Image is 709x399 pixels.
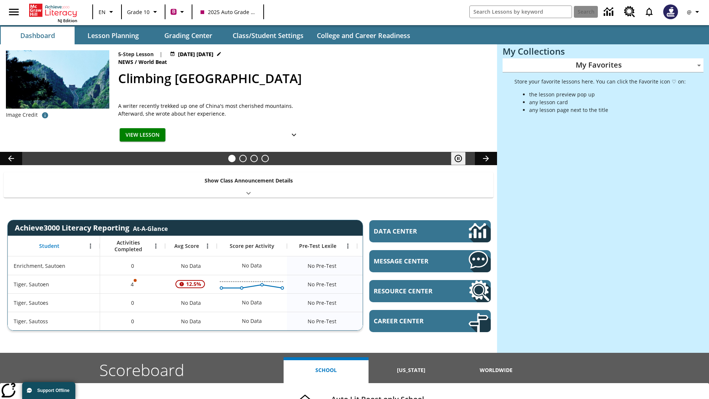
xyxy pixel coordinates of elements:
li: the lesson preview pop up [529,91,686,98]
span: Tiger, Sautoen [14,280,49,288]
div: Show Class Announcement Details [4,172,493,198]
button: Support Offline [22,382,75,399]
h2: Climbing Mount Tai [118,69,488,88]
span: Resource Center [374,287,446,295]
button: Slide 3 Pre-release lesson [250,155,258,162]
button: Open Menu [150,241,161,252]
div: No Data, Tiger, Sautoss [238,314,266,328]
span: Score per Activity [230,243,274,249]
div: No Data, Enrichment, Sautoen [165,256,217,275]
p: Store your favorite lessons here. You can click the Favorite icon ♡ on: [514,78,686,85]
span: Grade 10 [127,8,150,16]
a: Career Center [369,310,491,332]
span: Tiger, Sautoes [14,299,48,307]
button: Open side menu [3,1,25,23]
button: Grading Center [151,27,225,44]
span: News [118,58,135,66]
div: No Data, Tiger, Sautoes [165,293,217,312]
button: Pause [451,152,466,165]
span: [DATE] [DATE] [178,50,213,58]
span: | [160,50,162,58]
span: 0 [131,299,134,307]
span: Career Center [374,317,446,325]
span: Student [39,243,59,249]
div: 0, Enrichment, Sautoen [100,256,165,275]
span: 0 [131,317,134,325]
button: Open Menu [85,241,96,252]
button: School [284,357,369,383]
h3: My Collections [503,46,703,57]
p: Show Class Announcement Details [205,177,293,184]
div: 4, One or more Activity scores may be invalid., Tiger, Sautoen [100,275,165,293]
button: Open Menu [342,241,353,252]
button: Jul 22 - Jun 30 Choose Dates [168,50,223,58]
button: Boost Class color is violet red. Change class color [168,5,189,18]
p: 4 [130,280,135,288]
span: Support Offline [37,388,69,393]
li: any lesson page next to the title [529,106,686,114]
span: / [135,58,137,65]
button: Lesson carousel, Next [475,152,497,165]
span: Activities Completed [104,239,153,253]
span: NJ Edition [58,18,77,23]
span: EN [99,8,106,16]
div: My Favorites [503,58,703,72]
span: No Pre-Test, Enrichment, Sautoen [308,262,336,270]
button: Class/Student Settings [227,27,309,44]
a: Data Center [369,220,491,242]
div: , 12.5%, Attention! This student's Average First Try Score of 12.5% is below 65%, Tiger, Sautoen [165,275,217,293]
span: Data Center [374,227,443,235]
div: No Data, Enrichment, Sautoen [238,258,266,273]
button: Select a new avatar [659,2,682,21]
button: College and Career Readiness [311,27,416,44]
a: Message Center [369,250,491,272]
img: Avatar [663,4,678,19]
button: Dashboard [1,27,75,44]
button: Slide 2 Defining Our Government's Purpose [239,155,247,162]
div: 0, Tiger, Sautoes [100,293,165,312]
button: View Lesson [120,128,165,142]
p: Image Credit [6,111,38,119]
a: Resource Center, Will open in new tab [369,280,491,302]
span: No Pre-Test, Tiger, Sautoss [308,317,336,325]
a: Notifications [640,2,659,21]
p: 5-Step Lesson [118,50,154,58]
span: Tiger, Sautoss [14,317,48,325]
div: A writer recently trekked up one of China's most cherished mountains. Afterward, she wrote about ... [118,102,303,117]
div: No Data, Tiger, Sautoes [238,295,266,310]
button: Show Details [287,128,301,142]
button: Language: EN, Select a language [95,5,119,18]
input: search field [470,6,572,18]
span: No Data [177,314,205,329]
div: No Data, Tiger, Sautoen [357,275,427,293]
span: @ [687,8,692,16]
img: 6000 stone steps to climb Mount Tai in Chinese countryside [6,50,109,109]
span: 2025 Auto Grade 10 [201,8,255,16]
button: Open Menu [202,241,213,252]
a: Data Center [599,2,620,22]
span: No Data [177,258,205,273]
button: Credit for photo and all related images: Public Domain/Charlie Fong [38,109,52,122]
span: 12.5% [183,277,204,291]
button: Slide 1 Climbing Mount Tai [228,155,236,162]
span: Avg Score [174,243,199,249]
button: Profile/Settings [682,5,706,18]
li: any lesson card [529,98,686,106]
button: Grade: Grade 10, Select a grade [124,5,162,18]
div: Pause [451,152,473,165]
span: 0 [131,262,134,270]
div: At-A-Glance [133,223,168,233]
div: Home [29,2,77,23]
div: No Data, Tiger, Sautoss [357,312,427,330]
span: Message Center [374,257,446,265]
span: Pre-Test Lexile [299,243,336,249]
span: No Pre-Test, Tiger, Sautoes [308,299,336,307]
div: No Data, Tiger, Sautoes [357,293,427,312]
span: B [172,7,175,16]
a: Resource Center, Will open in new tab [620,2,640,22]
button: Worldwide [454,357,539,383]
span: Achieve3000 Literacy Reporting [15,223,168,233]
span: No Pre-Test, Tiger, Sautoen [308,280,336,288]
div: 0, Tiger, Sautoss [100,312,165,330]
